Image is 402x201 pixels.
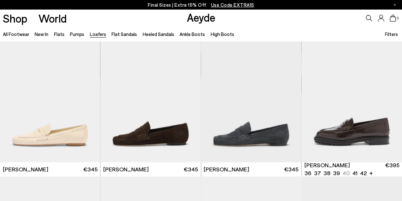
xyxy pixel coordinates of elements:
[302,162,402,176] a: [PERSON_NAME] 36 37 38 39 40 41 42 + €395
[100,162,201,176] a: [PERSON_NAME] €345
[204,165,249,173] span: [PERSON_NAME]
[3,31,29,37] a: All Footwear
[3,13,27,24] a: Shop
[304,169,311,177] li: 36
[211,2,254,8] span: Navigate to /collections/ss25-final-sizes
[3,165,48,173] span: [PERSON_NAME]
[201,36,301,162] img: Lana Suede Loafers
[38,13,67,24] a: World
[180,31,205,37] a: Ankle Boots
[142,31,174,37] a: Heeled Sandals
[304,161,350,169] span: [PERSON_NAME]
[148,1,254,9] p: Final Sizes | Extra 15% Off
[333,169,340,177] li: 39
[100,36,201,162] img: Lana Suede Loafers
[302,36,402,162] div: 1 / 6
[302,36,402,162] a: 6 / 6 1 / 6 2 / 6 3 / 6 4 / 6 5 / 6 6 / 6 1 / 6 Next slide Previous slide
[83,165,98,173] span: €345
[112,31,137,37] a: Flat Sandals
[385,31,398,37] span: Filters
[390,15,396,22] a: 0
[352,169,357,177] li: 41
[35,31,48,37] a: New In
[385,161,399,177] span: €395
[70,31,84,37] a: Pumps
[103,165,149,173] span: [PERSON_NAME]
[54,31,65,37] a: Flats
[369,169,372,177] li: +
[90,31,106,37] a: Loafers
[210,31,234,37] a: High Boots
[187,11,215,24] a: Aeyde
[304,169,365,177] ul: variant
[396,17,399,20] span: 0
[302,36,402,162] img: Leon Loafers
[314,169,321,177] li: 37
[284,165,298,173] span: €345
[360,169,366,177] li: 42
[323,169,330,177] li: 38
[201,162,301,176] a: [PERSON_NAME] €345
[184,165,198,173] span: €345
